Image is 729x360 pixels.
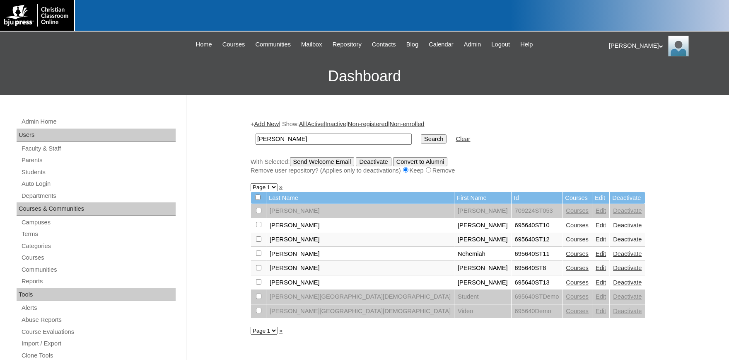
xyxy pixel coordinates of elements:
a: Help [516,40,537,49]
td: Id [512,192,562,204]
a: Deactivate [613,279,642,286]
a: Courses [566,222,589,229]
a: Deactivate [613,236,642,243]
td: [PERSON_NAME] [266,233,454,247]
a: Edit [596,222,606,229]
a: Deactivate [613,293,642,300]
a: Calendar [425,40,457,49]
a: Deactivate [613,265,642,271]
td: Deactivate [610,192,645,204]
a: Edit [596,251,606,257]
a: Courses [218,40,249,49]
a: » [279,184,282,190]
input: Search [256,134,412,145]
td: [PERSON_NAME] [454,204,511,218]
a: Non-registered [348,121,388,127]
span: Home [196,40,212,49]
span: Courses [222,40,245,49]
a: Import / Export [21,338,176,349]
a: Courses [566,279,589,286]
a: Deactivate [613,222,642,229]
a: Edit [596,279,606,286]
div: Users [17,129,176,142]
td: [PERSON_NAME] [266,261,454,275]
img: Karen Lawton [668,36,689,56]
a: Repository [328,40,366,49]
td: [PERSON_NAME] [266,247,454,261]
td: Last Name [266,192,454,204]
span: Calendar [429,40,453,49]
a: Non-enrolled [390,121,425,127]
td: 709224ST053 [512,204,562,218]
div: Remove user repository? (Applies only to deactivations) Keep Remove [251,166,661,175]
td: [PERSON_NAME][GEOGRAPHIC_DATA][DEMOGRAPHIC_DATA] [266,304,454,319]
a: Parents [21,155,176,165]
a: Edit [596,207,606,214]
a: Admin Home [21,117,176,127]
span: Contacts [372,40,396,49]
a: Contacts [368,40,400,49]
a: Courses [566,265,589,271]
span: Repository [333,40,362,49]
a: Blog [402,40,422,49]
a: Mailbox [297,40,326,49]
a: Courses [566,308,589,314]
td: [PERSON_NAME] [454,261,511,275]
a: Edit [596,236,606,243]
td: [PERSON_NAME] [454,233,511,247]
a: Students [21,167,176,178]
a: Admin [460,40,485,49]
a: Inactive [326,121,347,127]
div: Courses & Communities [17,202,176,216]
a: Faculty & Staff [21,144,176,154]
td: 695640Demo [512,304,562,319]
h3: Dashboard [4,58,725,95]
td: [PERSON_NAME] [266,204,454,218]
a: Alerts [21,303,176,313]
span: Blog [406,40,418,49]
td: [PERSON_NAME] [454,276,511,290]
a: Campuses [21,217,176,228]
a: Edit [596,293,606,300]
img: logo-white.png [4,4,70,27]
td: Edit [592,192,609,204]
a: Communities [21,265,176,275]
td: [PERSON_NAME] [454,219,511,233]
input: Send Welcome Email [290,157,355,166]
a: Courses [566,251,589,257]
a: Courses [566,207,589,214]
a: Auto Login [21,179,176,189]
a: Logout [487,40,514,49]
a: Abuse Reports [21,315,176,325]
td: 695640ST12 [512,233,562,247]
td: Video [454,304,511,319]
td: [PERSON_NAME] [266,276,454,290]
td: First Name [454,192,511,204]
a: All [299,121,306,127]
a: Courses [566,293,589,300]
input: Convert to Alumni [393,157,448,166]
a: Courses [566,236,589,243]
a: Deactivate [613,251,642,257]
div: [PERSON_NAME] [609,36,721,56]
td: [PERSON_NAME] [266,219,454,233]
div: + | Show: | | | | [251,120,661,175]
td: 695640ST8 [512,261,562,275]
span: Help [520,40,533,49]
td: Student [454,290,511,304]
a: Edit [596,308,606,314]
div: Tools [17,288,176,302]
a: Home [192,40,216,49]
td: [PERSON_NAME][GEOGRAPHIC_DATA][DEMOGRAPHIC_DATA] [266,290,454,304]
a: Clear [456,136,470,142]
a: Deactivate [613,207,642,214]
span: Mailbox [301,40,322,49]
a: Course Evaluations [21,327,176,337]
input: Deactivate [356,157,391,166]
td: 695640ST13 [512,276,562,290]
a: Departments [21,191,176,201]
td: Courses [562,192,592,204]
span: Admin [464,40,481,49]
input: Search [421,134,447,144]
div: With Selected: [251,157,661,175]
